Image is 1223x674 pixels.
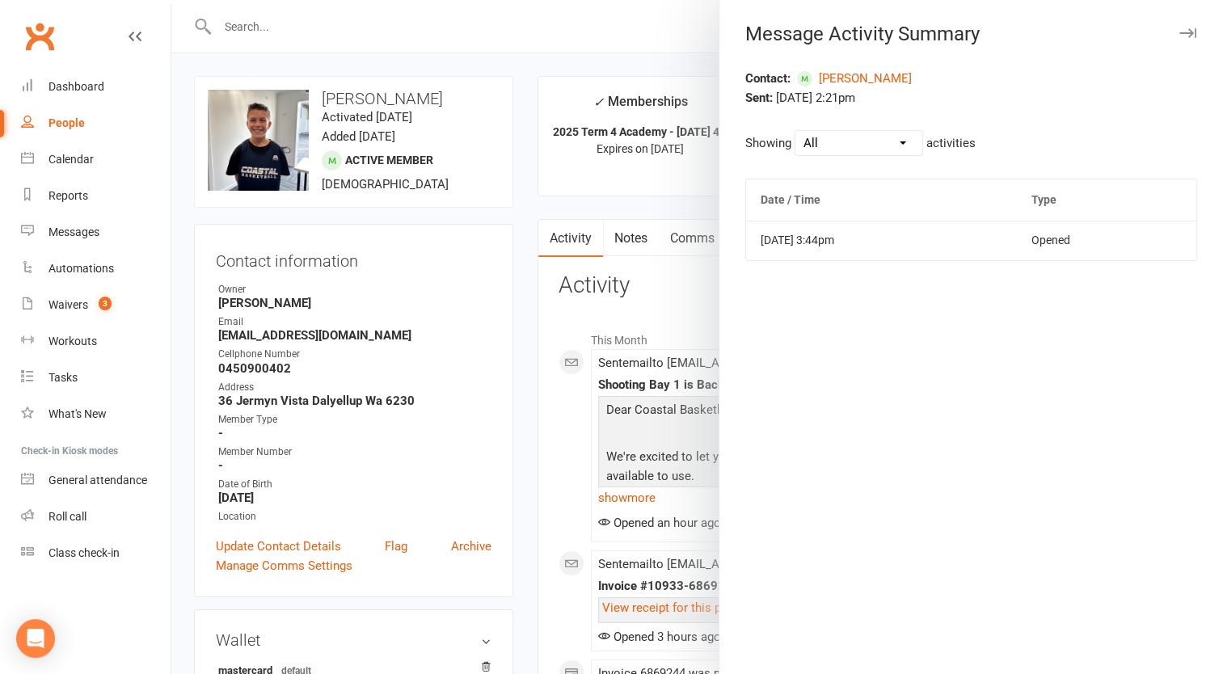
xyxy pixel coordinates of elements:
a: People [21,105,171,141]
div: Dashboard [48,80,104,93]
div: Waivers [48,298,88,311]
a: Messages [21,214,171,251]
div: Reports [48,189,88,202]
a: General attendance kiosk mode [21,462,171,499]
div: Showing activities [745,130,1197,156]
div: Automations [48,262,114,275]
a: Tasks [21,360,171,396]
div: People [48,116,85,129]
a: Reports [21,178,171,214]
a: Calendar [21,141,171,178]
div: Tasks [48,371,78,384]
a: Waivers 3 [21,287,171,323]
a: [PERSON_NAME] [797,69,912,88]
td: Opened [1017,221,1196,259]
th: Date / Time [746,179,1018,221]
div: Message Activity Summary [719,23,1223,45]
strong: Contact: [745,69,791,88]
a: Automations [21,251,171,287]
a: Roll call [21,499,171,535]
td: [DATE] 3:44pm [746,221,1018,259]
div: Calendar [48,153,94,166]
div: Class check-in [48,546,120,559]
div: [DATE] 2:21pm [745,88,1197,107]
a: What's New [21,396,171,432]
div: Workouts [48,335,97,348]
th: Type [1017,179,1196,221]
div: Roll call [48,510,86,523]
div: General attendance [48,474,147,487]
a: Dashboard [21,69,171,105]
div: What's New [48,407,107,420]
div: Open Intercom Messenger [16,619,55,658]
strong: Sent: [745,91,773,105]
span: 3 [99,297,112,310]
a: Clubworx [19,16,60,57]
a: Workouts [21,323,171,360]
a: Class kiosk mode [21,535,171,571]
div: Messages [48,225,99,238]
